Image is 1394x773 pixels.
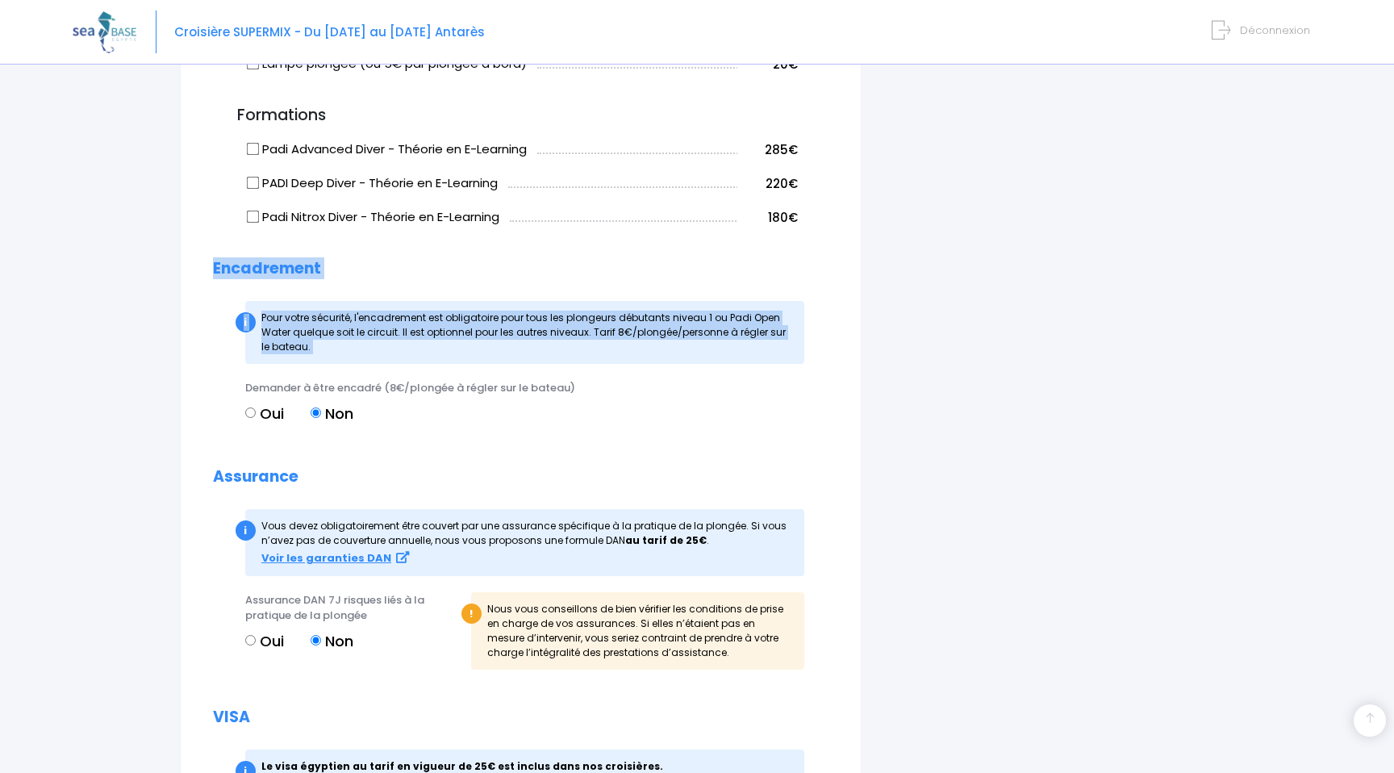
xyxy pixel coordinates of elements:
[246,177,259,190] input: PADI Deep Diver - Théorie en E-Learning
[245,592,424,624] span: Assurance DAN 7J risques liés à la pratique de la plongée
[213,468,828,487] h2: Assurance
[261,311,786,353] span: Pour votre sécurité, l'encadrement est obligatoire pour tous les plongeurs débutants niveau 1 ou ...
[248,174,498,193] label: PADI Deep Diver - Théorie en E-Learning
[174,23,485,40] span: Croisière SUPERMIX - Du [DATE] au [DATE] Antarès
[311,630,353,652] label: Non
[311,407,321,418] input: Non
[245,635,256,646] input: Oui
[765,141,798,158] span: 285€
[213,708,828,727] h2: VISA
[311,635,321,646] input: Non
[773,56,798,73] span: 20€
[245,630,284,652] label: Oui
[213,260,828,278] h2: Encadrement
[248,140,527,159] label: Padi Advanced Diver - Théorie en E-Learning
[246,211,259,224] input: Padi Nitrox Diver - Théorie en E-Learning
[461,604,482,624] div: !
[261,551,409,565] a: Voir les garanties DAN
[248,208,499,227] label: Padi Nitrox Diver - Théorie en E-Learning
[246,143,259,156] input: Padi Advanced Diver - Théorie en E-Learning
[261,550,391,566] strong: Voir les garanties DAN
[625,533,707,547] strong: au tarif de 25€
[311,403,353,424] label: Non
[768,209,798,226] span: 180€
[236,520,256,541] div: i
[245,403,284,424] label: Oui
[245,407,256,418] input: Oui
[1240,23,1310,38] span: Déconnexion
[245,509,804,576] div: Vous devez obligatoirement être couvert par une assurance spécifique à la pratique de la plong...
[236,312,256,332] div: i
[245,380,575,395] span: Demander à être encadré (8€/plongée à régler sur le bateau)
[766,175,798,192] span: 220€
[213,107,828,125] h3: Formations
[471,592,804,670] div: Nous vous conseillons de bien vérifier les conditions de prise en charge de vos assurances. Si el...
[261,759,663,773] strong: Le visa égyptien au tarif en vigueur de 25€ est inclus dans nos croisières.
